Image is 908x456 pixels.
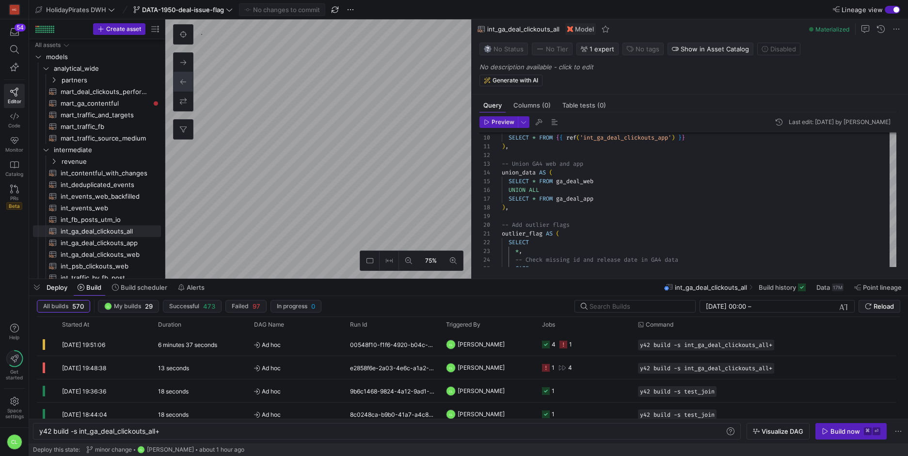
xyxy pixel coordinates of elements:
[4,432,25,452] button: CL
[61,272,150,283] span: int_traffic_by_fb_post​​​​​​​​​​
[4,393,25,424] a: Spacesettings
[33,214,161,225] a: int_fb_posts_utm_io​​​​​​​​​​
[73,279,106,296] button: Build
[33,132,161,144] div: Press SPACE to select this row.
[569,333,572,356] div: 1
[33,109,161,121] a: mart_traffic_and_targets​​​​​​​​​​
[5,171,23,177] span: Catalog
[15,24,26,31] div: 54
[458,379,505,402] span: [PERSON_NAME]
[232,303,249,310] span: Failed
[33,121,161,132] a: mart_traffic_fb​​​​​​​​​​
[859,300,900,313] button: Reload
[254,380,338,403] span: Ad hoc
[61,249,150,260] span: int_ga_deal_clickouts_web​​​​​​​​​​
[344,356,440,379] div: e2858f6e-2a03-4e6c-a1a2-5d69359ffe57
[567,26,573,32] img: undefined
[33,51,161,63] div: Press SPACE to select this row.
[84,443,247,456] button: minor changeCL[PERSON_NAME]about 1 hour ago
[33,225,161,237] div: Press SPACE to select this row.
[646,321,673,328] span: Command
[479,203,490,212] div: 18
[559,134,563,142] span: {
[225,300,267,313] button: Failed97
[423,255,439,266] span: 75%
[61,203,150,214] span: int_events_web​​​​​​​​​​
[254,333,338,356] span: Ad hoc
[873,427,880,435] kbd: ⏎
[568,356,572,379] div: 4
[33,167,161,179] a: int_contentful_with_changes​​​​​​​​​​
[816,283,830,291] span: Data
[479,177,490,186] div: 15
[681,45,749,53] span: Show in Asset Catalog
[61,261,150,272] span: int_psb_clickouts_web​​​​​​​​​​
[131,3,235,16] button: DATA-1950-deal-issue-flag
[479,151,490,159] div: 12
[158,341,217,348] y42-duration: 6 minutes 37 seconds
[479,229,490,238] div: 21
[575,25,594,33] span: Model
[549,169,553,176] span: (
[556,177,593,185] span: ga_deal_web
[33,249,161,260] a: int_ga_deal_clickouts_web​​​​​​​​​​
[7,434,22,450] div: CL
[539,195,553,203] span: FROM
[479,194,490,203] div: 17
[556,195,593,203] span: ga_deal_app
[254,321,284,328] span: DAG Name
[539,177,553,185] span: FROM
[33,179,161,190] a: int_deduplicated_events​​​​​​​​​​
[640,342,772,348] span: y42 build -s int_ga_deal_clickouts_all+
[33,260,161,272] a: int_psb_clickouts_web​​​​​​​​​​
[509,238,529,246] span: SELECT
[536,45,568,53] span: No Tier
[6,202,22,210] span: Beta
[61,226,150,237] span: int_ga_deal_clickouts_all​​​​​​​​​​
[622,43,664,55] button: No tags
[479,43,528,55] button: No statusNo Status
[479,255,490,264] div: 24
[446,363,456,373] div: CL
[552,356,555,379] div: 1
[513,102,551,109] span: Columns
[158,411,189,418] y42-duration: 18 seconds
[4,108,25,132] a: Code
[169,303,199,310] span: Successful
[344,403,440,425] div: 8c0248ca-b9b0-41a7-a4c8-2e0c73f6ad45
[277,303,307,310] span: In progress
[8,334,20,340] span: Help
[502,160,583,168] span: -- Union GA4 web and app
[580,134,671,142] span: 'int_ga_deal_clickouts_app'
[33,202,161,214] a: int_events_web​​​​​​​​​​
[536,45,544,53] img: No tier
[33,97,161,109] a: mart_ga_contentful​​​​​​​​​​
[163,300,222,313] button: Successful473
[552,379,555,402] div: 1
[62,341,105,348] span: [DATE] 19:51:06
[483,102,502,109] span: Query
[4,23,25,41] button: 54
[253,302,260,310] span: 97
[46,51,159,63] span: models
[682,134,685,142] span: }
[832,283,844,291] div: 17M
[493,77,538,84] span: Generate with AI
[93,23,145,35] button: Create asset
[479,220,490,229] div: 20
[479,264,490,273] div: 25
[762,427,803,435] span: Visualize DAG
[446,340,456,349] div: CL
[61,237,150,249] span: int_ga_deal_clickouts_app​​​​​​​​​​
[61,179,150,190] span: int_deduplicated_events​​​​​​​​​​
[10,5,19,15] div: HG
[748,302,751,310] span: –
[72,302,84,310] span: 570
[668,43,753,55] button: Show in Asset Catalog
[33,3,117,16] button: HolidayPirates DWH
[106,26,141,32] span: Create asset
[33,237,161,249] a: int_ga_deal_clickouts_app​​​​​​​​​​
[789,119,891,126] div: Last edit: [DATE] by [PERSON_NAME]
[4,319,25,345] button: Help
[812,279,848,296] button: Data17M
